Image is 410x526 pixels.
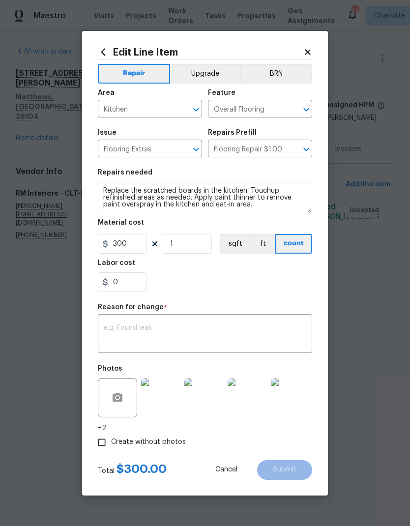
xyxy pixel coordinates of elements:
h5: Issue [98,129,117,136]
h5: Photos [98,365,122,372]
span: Cancel [215,466,237,473]
h5: Feature [208,89,235,96]
span: $ 300.00 [117,463,167,475]
h5: Repairs needed [98,169,152,176]
button: Upgrade [170,64,240,84]
span: Create without photos [111,437,186,447]
button: Open [189,143,203,156]
button: Cancel [200,460,253,480]
h2: Edit Line Item [98,47,303,58]
button: count [275,234,312,254]
h5: Material cost [98,219,144,226]
button: Open [299,103,313,117]
button: Submit [257,460,312,480]
div: Total [98,464,167,476]
h5: Area [98,89,115,96]
button: sqft [220,234,250,254]
h5: Repairs Prefill [208,129,257,136]
h5: Reason for change [98,304,164,311]
textarea: Replace the scratched boards in the kitchen. Touchup refinished areas as needed. Apply paint thin... [98,182,312,213]
span: Submit [273,466,296,473]
h5: Labor cost [98,260,135,266]
span: +2 [98,423,106,433]
button: Repair [98,64,170,84]
button: Open [299,143,313,156]
button: BRN [240,64,312,84]
button: ft [250,234,275,254]
button: Open [189,103,203,117]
